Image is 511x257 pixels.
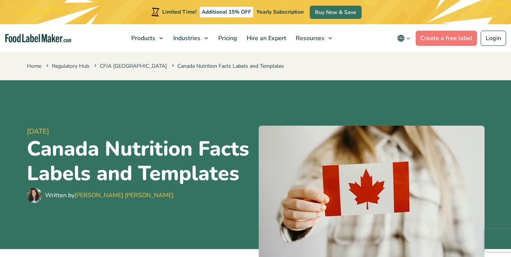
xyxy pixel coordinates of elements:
span: [DATE] [27,126,253,137]
a: Products [127,24,167,52]
div: Written by [45,191,174,200]
span: Limited Time! [162,8,196,16]
img: Maria Abi Hanna - Food Label Maker [27,188,42,203]
span: Additional 15% OFF [200,7,253,17]
a: Resources [291,24,336,52]
span: Canada Nutrition Facts Labels and Templates [170,62,284,70]
a: CFIA [GEOGRAPHIC_DATA] [100,62,167,70]
span: Industries [171,34,201,42]
a: Pricing [214,24,240,52]
span: Hire an Expert [244,34,287,42]
a: Regulatory Hub [52,62,89,70]
a: Create a free label [416,31,477,46]
h1: Canada Nutrition Facts Labels and Templates [27,137,253,186]
span: Yearly Subscription [256,8,304,16]
a: Login [481,31,506,46]
span: Products [129,34,156,42]
a: Buy Now & Save [310,6,362,19]
span: Resources [294,34,325,42]
a: [PERSON_NAME] [PERSON_NAME] [75,191,174,199]
a: Hire an Expert [242,24,289,52]
a: Industries [169,24,212,52]
span: Pricing [216,34,238,42]
a: Home [27,62,41,70]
